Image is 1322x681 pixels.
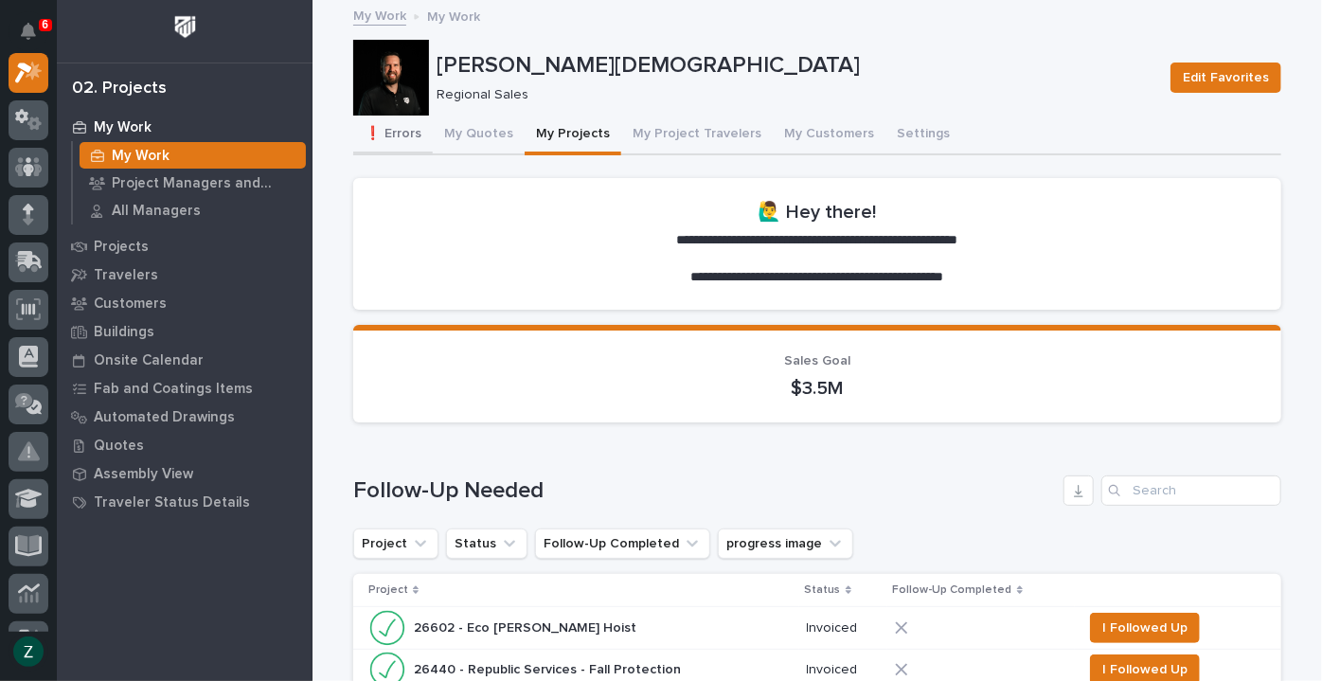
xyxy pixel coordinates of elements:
[353,607,1281,649] tr: 26602 - Eco [PERSON_NAME] Hoist26602 - Eco [PERSON_NAME] Hoist InvoicedI Followed Up
[353,477,1056,505] h1: Follow-Up Needed
[885,116,961,155] button: Settings
[535,529,710,559] button: Follow-Up Completed
[73,142,313,169] a: My Work
[718,529,853,559] button: progress image
[42,18,48,31] p: 6
[112,148,170,165] p: My Work
[94,239,149,256] p: Projects
[73,170,313,196] a: Project Managers and Engineers
[893,580,1012,600] p: Follow-Up Completed
[427,5,480,26] p: My Work
[433,116,525,155] button: My Quotes
[437,52,1155,80] p: [PERSON_NAME][DEMOGRAPHIC_DATA]
[94,119,152,136] p: My Work
[1090,613,1200,643] button: I Followed Up
[368,580,408,600] p: Project
[94,267,158,284] p: Travelers
[57,232,313,260] a: Projects
[1102,617,1188,639] span: I Followed Up
[414,658,685,678] p: 26440 - Republic Services - Fall Protection
[57,317,313,346] a: Buildings
[168,9,203,45] img: Workspace Logo
[353,4,406,26] a: My Work
[525,116,621,155] button: My Projects
[94,494,250,511] p: Traveler Status Details
[57,260,313,289] a: Travelers
[94,324,154,341] p: Buildings
[621,116,773,155] button: My Project Travelers
[73,197,313,224] a: All Managers
[9,632,48,672] button: users-avatar
[94,381,253,398] p: Fab and Coatings Items
[437,87,1148,103] p: Regional Sales
[773,116,885,155] button: My Customers
[94,466,193,483] p: Assembly View
[94,352,204,369] p: Onsite Calendar
[94,409,235,426] p: Automated Drawings
[1101,475,1281,506] input: Search
[807,620,880,636] p: Invoiced
[24,23,48,53] div: Notifications6
[759,201,877,224] h2: 🙋‍♂️ Hey there!
[9,11,48,51] button: Notifications
[446,529,527,559] button: Status
[807,662,880,678] p: Invoiced
[376,377,1259,400] p: $3.5M
[57,374,313,403] a: Fab and Coatings Items
[1102,658,1188,681] span: I Followed Up
[805,580,841,600] p: Status
[784,354,850,367] span: Sales Goal
[414,617,640,636] p: 26602 - Eco [PERSON_NAME] Hoist
[112,203,201,220] p: All Managers
[94,296,167,313] p: Customers
[1183,66,1269,89] span: Edit Favorites
[72,79,167,99] div: 02. Projects
[57,289,313,317] a: Customers
[94,438,144,455] p: Quotes
[57,346,313,374] a: Onsite Calendar
[353,116,433,155] button: ❗ Errors
[57,113,313,141] a: My Work
[112,175,298,192] p: Project Managers and Engineers
[57,459,313,488] a: Assembly View
[353,529,438,559] button: Project
[1170,63,1281,93] button: Edit Favorites
[57,488,313,516] a: Traveler Status Details
[57,431,313,459] a: Quotes
[57,403,313,431] a: Automated Drawings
